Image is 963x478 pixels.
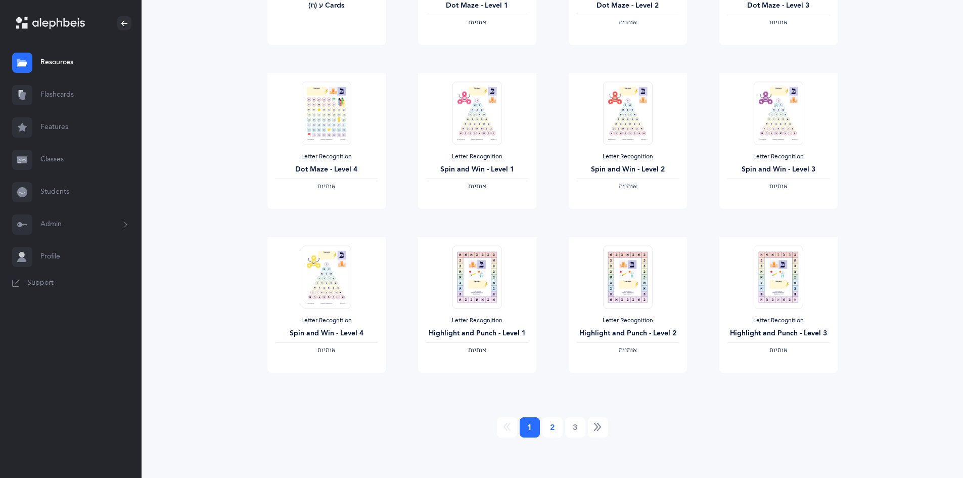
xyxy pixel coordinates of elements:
img: Highlight_%26_Punch-L2.pdf_thumbnail_1587419555.png [603,245,652,309]
div: Spin and Win - Level 4 [276,328,378,339]
span: ‫אותיות‬ [317,346,336,354]
div: Highlight and Punch - Level 3 [727,328,830,339]
span: ‫אותיות‬ [769,19,788,26]
a: 3 [565,417,585,438]
div: Letter Recognition [426,153,528,161]
img: Highlight_%26_Punch-L1.pdf_thumbnail_1587419550.png [452,245,501,309]
img: Spin_%26_Win-L4.pdf_thumbnail_1587419699.png [301,245,351,309]
img: Spin_%26_Win-L2.pdf_thumbnail_1587419688.png [603,81,652,145]
span: ‫אותיות‬ [619,183,637,190]
div: Letter Recognition [577,317,679,325]
a: Next [588,417,608,438]
div: Dot Maze - Level 3 [727,1,830,11]
div: Spin and Win - Level 1 [426,164,528,175]
div: Dot Maze - Level 4 [276,164,378,175]
span: ‫אותיות‬ [468,346,486,354]
span: ‫אותיות‬ [468,183,486,190]
div: Letter Recognition [577,153,679,161]
div: Letter Recognition [426,317,528,325]
div: Dot Maze - Level 1 [426,1,528,11]
span: ‫אותיות‬ [619,19,637,26]
div: ע (וז) Cards [276,1,378,11]
a: 1 [520,417,540,438]
div: Highlight and Punch - Level 2 [577,328,679,339]
div: Letter Recognition [276,317,378,325]
div: Dot Maze - Level 2 [577,1,679,11]
img: Dot_maze-L4.pdf_thumbnail_1587419212.png [301,81,351,145]
img: Spin_%26_Win-L1.pdf_thumbnail_1587419683.png [452,81,501,145]
div: Letter Recognition [727,153,830,161]
span: ‫אותיות‬ [769,346,788,354]
span: ‫אותיות‬ [769,183,788,190]
span: ‫אותיות‬ [317,183,336,190]
div: Letter Recognition [276,153,378,161]
span: ‫אותיות‬ [619,346,637,354]
span: ‫אותיות‬ [468,19,486,26]
div: Spin and Win - Level 2 [577,164,679,175]
div: Letter Recognition [727,317,830,325]
div: Spin and Win - Level 3 [727,164,830,175]
span: Support [27,278,54,288]
img: Highlight_%26_Punch-L3.pdf_thumbnail_1587419560.png [753,245,803,309]
div: Highlight and Punch - Level 1 [426,328,528,339]
img: Spin_%26_Win-L3.pdf_thumbnail_1587419693.png [753,81,803,145]
a: 2 [542,417,563,438]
